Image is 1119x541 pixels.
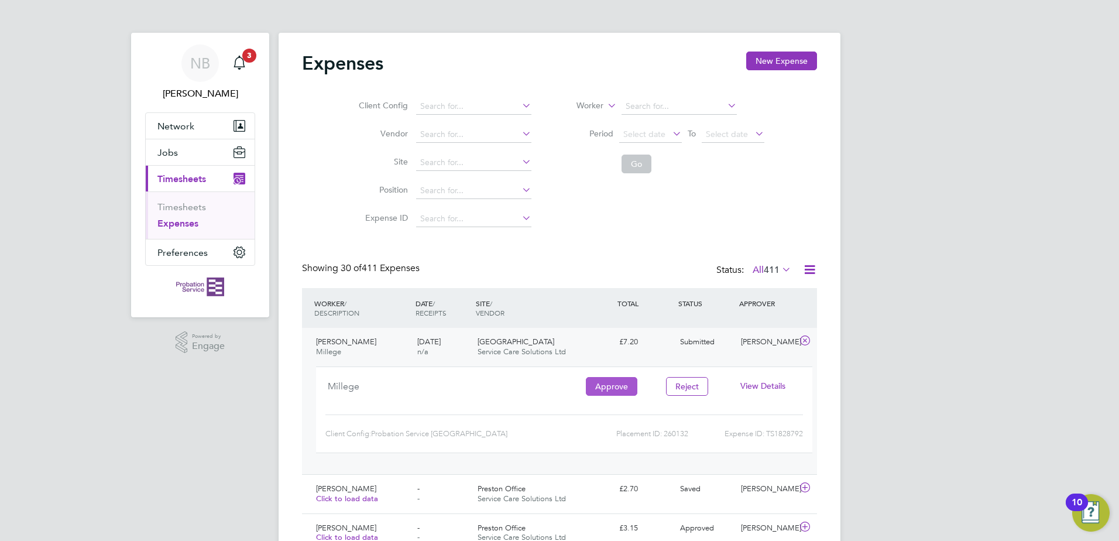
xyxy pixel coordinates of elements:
[311,293,413,323] div: WORKER
[764,264,780,276] span: 411
[680,484,701,494] span: Saved
[675,293,736,314] div: STATUS
[476,308,504,317] span: VENDOR
[146,239,255,265] button: Preferences
[146,113,255,139] button: Network
[615,480,675,499] div: £2.70
[416,126,531,143] input: Search for...
[176,331,225,354] a: Powered byEngage
[615,519,675,538] div: £3.15
[316,494,378,504] span: Click to load data
[417,494,420,504] span: -
[417,337,441,347] span: [DATE]
[157,121,194,132] span: Network
[413,293,473,323] div: DATE
[355,156,408,167] label: Site
[615,333,675,352] div: £7.20
[131,33,269,317] nav: Main navigation
[561,128,613,139] label: Period
[157,173,206,184] span: Timesheets
[416,308,447,317] span: RECEIPTS
[355,213,408,223] label: Expense ID
[328,376,574,405] div: Millege
[740,381,785,391] span: View Details
[551,100,603,112] label: Worker
[615,293,675,314] div: TOTAL
[157,218,198,229] a: Expenses
[736,293,797,314] div: APPROVER
[325,424,536,443] div: Client Config:
[622,98,737,115] input: Search for...
[145,44,255,101] a: NB[PERSON_NAME]
[192,331,225,341] span: Powered by
[478,337,554,347] span: [GEOGRAPHIC_DATA]
[302,52,383,75] h2: Expenses
[716,262,794,279] div: Status:
[688,424,803,443] div: Expense ID: TS1828792
[371,429,507,438] span: Probation Service [GEOGRAPHIC_DATA]
[478,347,566,357] span: Service Care Solutions Ltd
[536,424,688,443] div: Placement ID: 260132
[623,129,665,139] span: Select date
[417,523,420,533] span: -
[478,484,526,494] span: Preston Office
[146,166,255,191] button: Timesheets
[341,262,420,274] span: 411 Expenses
[473,293,615,323] div: SITE
[753,264,791,276] label: All
[355,128,408,139] label: Vendor
[228,44,251,82] a: 3
[736,333,797,352] div: [PERSON_NAME]
[316,337,376,347] span: [PERSON_NAME]
[416,183,531,199] input: Search for...
[190,56,210,71] span: NB
[157,147,178,158] span: Jobs
[302,262,422,275] div: Showing
[146,191,255,239] div: Timesheets
[316,484,376,494] span: [PERSON_NAME]
[416,98,531,115] input: Search for...
[145,278,255,296] a: Go to home page
[157,201,206,213] a: Timesheets
[736,480,797,499] div: [PERSON_NAME]
[622,155,651,173] button: Go
[1072,502,1082,518] div: 10
[316,347,341,357] span: Millege
[341,262,362,274] span: 30 of
[680,523,714,533] span: Approved
[706,129,748,139] span: Select date
[586,377,637,396] button: Approve
[684,126,699,141] span: To
[314,308,359,317] span: DESCRIPTION
[417,347,428,357] span: n/a
[490,299,492,308] span: /
[478,523,526,533] span: Preston Office
[478,494,566,504] span: Service Care Solutions Ltd
[344,299,346,308] span: /
[666,377,708,396] button: Reject
[417,484,420,494] span: -
[680,337,715,347] span: Submitted
[157,247,208,258] span: Preferences
[316,523,376,533] span: [PERSON_NAME]
[192,341,225,351] span: Engage
[242,49,256,63] span: 3
[355,184,408,195] label: Position
[146,139,255,165] button: Jobs
[736,519,797,538] div: [PERSON_NAME]
[433,299,435,308] span: /
[746,52,817,70] button: New Expense
[145,87,255,101] span: Nigel Bennett
[416,211,531,227] input: Search for...
[1072,494,1110,532] button: Open Resource Center, 10 new notifications
[416,155,531,171] input: Search for...
[176,278,224,296] img: probationservice-logo-retina.png
[355,100,408,111] label: Client Config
